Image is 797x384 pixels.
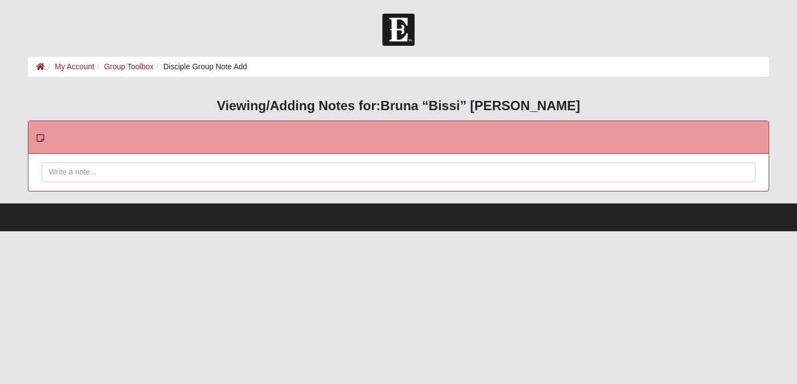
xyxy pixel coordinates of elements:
img: Church of Eleven22 Logo [382,14,415,46]
a: My Account [55,62,94,71]
h3: Viewing/Adding Notes for: [28,98,769,114]
li: Disciple Group Note Add [154,61,247,73]
strong: Bruna “Bissi” [PERSON_NAME] [381,98,580,113]
a: Group Toolbox [104,62,154,71]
